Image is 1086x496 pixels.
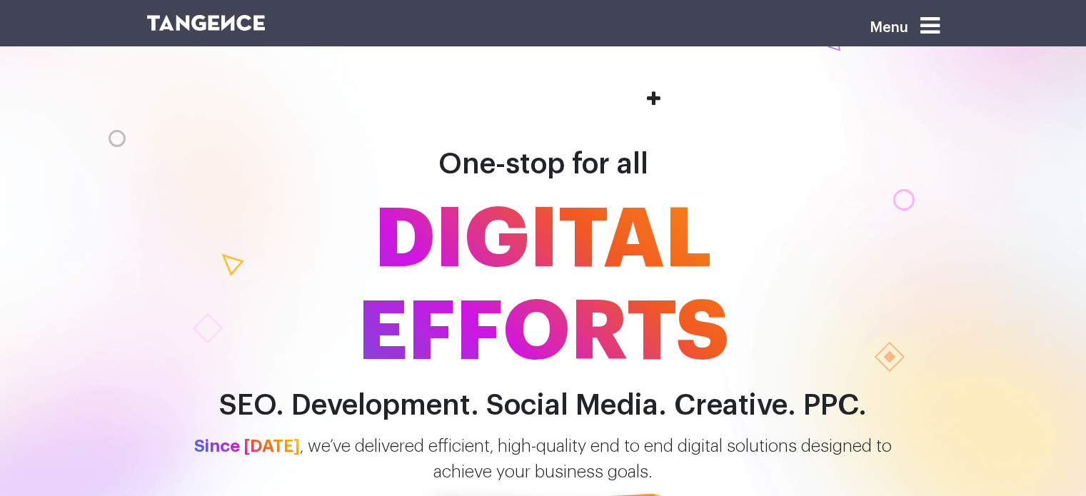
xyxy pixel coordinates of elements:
span: One-stop for all [438,150,648,178]
h2: SEO. Development. Social Media. Creative. PPC. [136,390,950,422]
p: , we’ve delivered efficient, high-quality end to end digital solutions designed to achieve your b... [136,433,950,485]
span: Since [DATE] [194,437,300,455]
img: logo SVG [147,15,266,31]
span: DIGITAL EFFORTS [136,193,950,379]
